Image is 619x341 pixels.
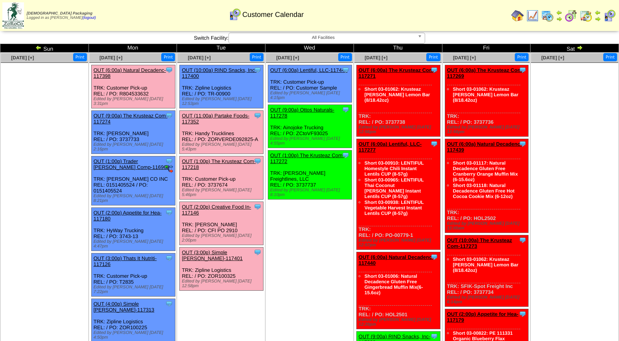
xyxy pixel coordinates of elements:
[180,202,263,245] div: TRK: [PERSON_NAME] REL: / PO: CFI PO 2910
[161,53,175,61] button: Print
[426,53,440,61] button: Print
[447,125,529,134] div: Edited by [PERSON_NAME] [DATE] 12:56pm
[445,139,529,233] div: TRK: REL: / PO: HOL2502
[519,236,527,244] img: Tooltip
[268,105,352,148] div: TRK: Ainojoke Trucking REL: / PO: ZCtoVF93025
[182,279,263,288] div: Edited by [PERSON_NAME] [DATE] 12:58pm
[430,140,438,148] img: Tooltip
[365,55,387,60] span: [DATE] [+]
[94,194,175,203] div: Edited by [PERSON_NAME] [DATE] 8:21pm
[515,53,529,61] button: Print
[338,53,352,61] button: Print
[188,55,211,60] a: [DATE] [+]
[177,44,265,53] td: Tue
[359,67,435,79] a: OUT (6:00a) The Krusteaz Com-117271
[11,55,34,60] a: [DATE] [+]
[453,86,519,103] a: Short 03-01062: Krusteaz [PERSON_NAME] Lemon Bar (8/18.42oz)
[182,67,256,79] a: OUT (10:00a) RIND Snacks, Inc-117400
[342,106,350,114] img: Tooltip
[556,9,562,16] img: arrowleft.gif
[254,203,262,211] img: Tooltip
[182,113,249,125] a: OUT (11:00a) Partake Foods-117352
[453,55,476,60] a: [DATE] [+]
[359,317,440,327] div: Edited by [PERSON_NAME] [DATE] 12:29pm
[270,91,352,100] div: Edited by [PERSON_NAME] [DATE] 4:15pm
[180,247,263,291] div: TRK: Zipline Logistics REL: / PO: ZOR100325
[165,112,173,119] img: Tooltip
[88,44,177,53] td: Mon
[541,9,554,22] img: calendarprod.gif
[445,65,529,137] div: TRK: REL: / PO: 3737736
[447,237,512,249] a: OUT (10:00a) The Krusteaz Com-117273
[270,152,344,164] a: OUT (1:00p) The Krusteaz Com-117272
[511,9,524,22] img: home.gif
[270,67,347,73] a: OUT (6:00a) Lentiful, LLC-117443
[94,255,157,267] a: OUT (3:00p) Thats It Nutriti-117126
[99,55,122,60] a: [DATE] [+]
[342,66,350,74] img: Tooltip
[276,55,299,60] a: [DATE] [+]
[359,238,440,247] div: Edited by [PERSON_NAME] [DATE] 12:57pm
[94,239,175,249] div: Edited by [PERSON_NAME] [DATE] 4:47pm
[182,249,243,261] a: OUT (3:00p) Simple [PERSON_NAME]-117401
[94,158,169,170] a: OUT (1:00p) Trader [PERSON_NAME] Comp-116962
[580,9,592,22] img: calendarinout.gif
[254,66,262,74] img: Tooltip
[0,44,89,53] td: Sun
[270,136,352,146] div: Edited by [PERSON_NAME] [DATE] 4:55pm
[354,44,442,53] td: Thu
[365,177,424,199] a: Short 03-00965: LENTIFUL Thai Coconut [PERSON_NAME] Instant Lentils CUP (8-57g)
[359,125,440,134] div: Edited by [PERSON_NAME] [DATE] 12:56pm
[447,295,529,304] div: Edited by [PERSON_NAME] [DATE] 6:14pm
[73,53,87,61] button: Print
[430,332,438,340] img: Tooltip
[519,310,527,318] img: Tooltip
[180,65,263,108] div: TRK: Zipline Logistics REL: / PO: TR-00900
[342,151,350,159] img: Tooltip
[542,55,564,60] a: [DATE] [+]
[265,44,354,53] td: Wed
[447,221,529,231] div: Edited by [PERSON_NAME] [DATE] 12:00am
[182,204,251,216] a: OUT (2:00p) Creative Food In-117146
[83,16,96,20] a: (logout)
[430,253,438,261] img: Tooltip
[270,188,352,197] div: Edited by [PERSON_NAME] [DATE] 8:10pm
[531,44,619,53] td: Sat
[165,165,173,173] img: EDI
[94,113,168,125] a: OUT (9:00a) The Krusteaz Com-117274
[356,139,440,250] div: TRK: REL: / PO: PO-00779-1
[165,66,173,74] img: Tooltip
[91,208,175,251] div: TRK: HyWay Trucking REL: / PO: 3743-13
[556,16,562,22] img: arrowright.gif
[94,285,175,294] div: Edited by [PERSON_NAME] [DATE] 7:22pm
[526,9,539,22] img: line_graph.gif
[447,311,519,323] a: OUT (2:00p) Appetite for Hea-117179
[232,33,415,42] span: All Facilities
[365,160,424,177] a: Short 03-00910: LENTIFUL Homestyle Chili Instant Lentils CUP (8-57g)
[2,2,24,29] img: zoroco-logo-small.webp
[27,11,92,16] span: [DEMOGRAPHIC_DATA] Packaging
[447,67,524,79] a: OUT (6:00a) The Krusteaz Com-117269
[519,66,527,74] img: Tooltip
[356,252,440,329] div: TRK: REL: / PO: HOL2501
[242,11,304,19] span: Customer Calendar
[365,273,423,295] a: Short 03-01006: Natural Decadence Gluten Free Gingerbread Muffin Mix(6-15.6oz)
[442,44,531,53] td: Fri
[254,248,262,256] img: Tooltip
[27,11,96,20] span: Logged in as [PERSON_NAME]
[180,111,263,154] div: TRK: Handy Trucklines REL: / PO: ZORVERDE092825-A
[447,141,522,153] a: OUT (6:00a) Natural Decadenc-117439
[165,209,173,216] img: Tooltip
[91,65,175,108] div: TRK: Customer Pick-up REL: / PO: R804533632
[94,67,166,79] a: OUT (6:00a) Natural Decadenc-117398
[453,183,515,199] a: Short 03-01118: Natural Decadence Gluten Free Hot Cocoa Cookie Mix (6-12oz)
[356,65,440,137] div: TRK: REL: / PO: 3737738
[182,97,263,106] div: Edited by [PERSON_NAME] [DATE] 12:53pm
[565,9,577,22] img: calendarblend.gif
[453,257,519,273] a: Short 03-01062: Krusteaz [PERSON_NAME] Lemon Bar (8/18.42oz)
